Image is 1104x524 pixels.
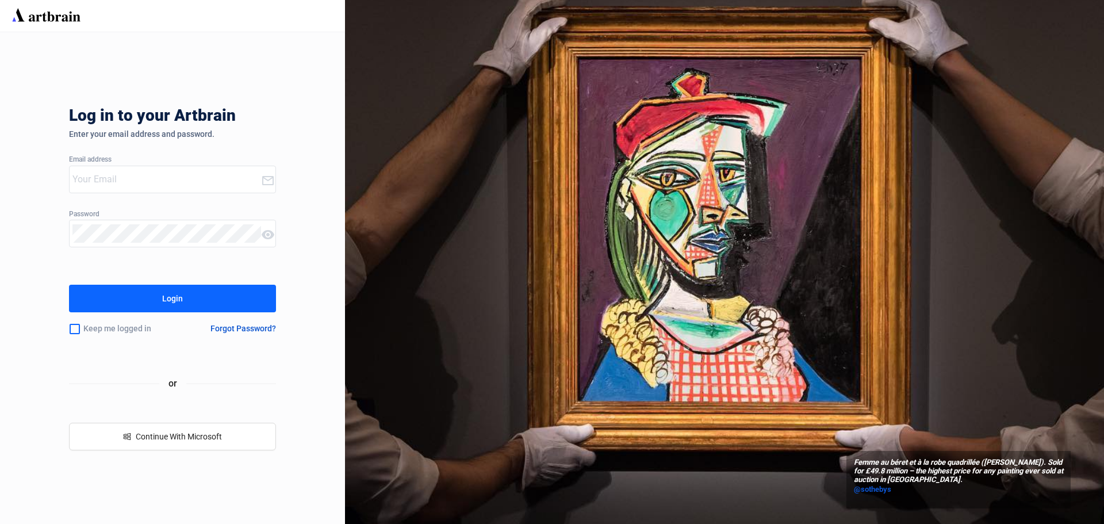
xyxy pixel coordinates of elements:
div: Log in to your Artbrain [69,106,414,129]
div: Keep me logged in [69,317,183,341]
a: @sothebys [854,484,1063,495]
span: or [159,376,186,391]
div: Password [69,211,276,219]
button: windowsContinue With Microsoft [69,423,276,450]
div: Login [162,289,183,308]
div: Email address [69,156,276,164]
span: Continue With Microsoft [136,432,222,441]
input: Your Email [72,170,261,189]
button: Login [69,285,276,312]
div: Enter your email address and password. [69,129,276,139]
span: @sothebys [854,485,891,494]
span: Femme au béret et à la robe quadrillée ([PERSON_NAME]). Sold for £49.8 million – the highest pric... [854,458,1063,484]
span: windows [123,433,131,441]
div: Forgot Password? [210,324,276,333]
